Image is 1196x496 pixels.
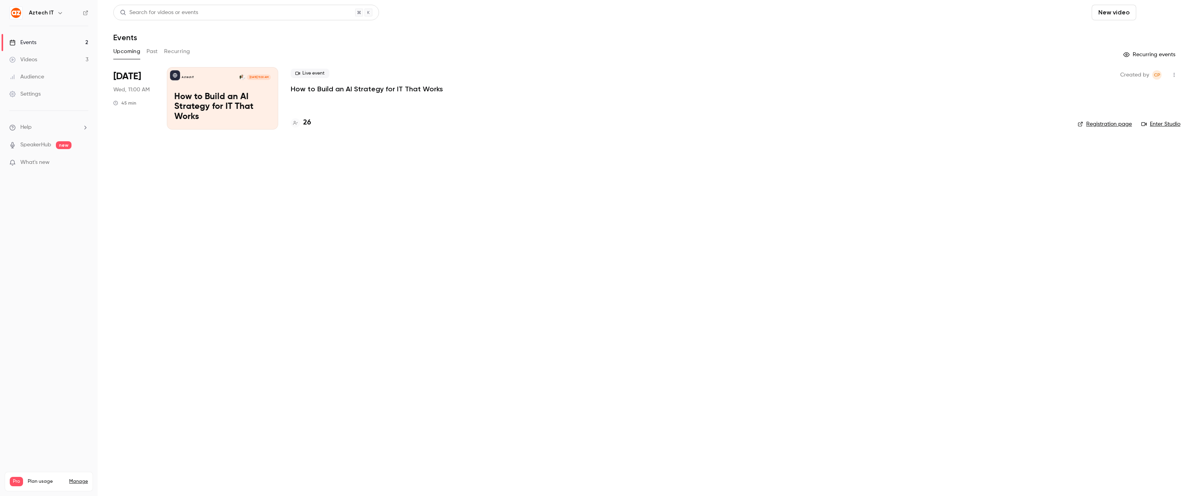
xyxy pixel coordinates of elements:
span: [DATE] [113,70,141,83]
a: Enter Studio [1141,120,1180,128]
a: How to Build an AI Strategy for IT That WorksAztech ITSean Houghton[DATE] 11:00 AMHow to Build an... [167,67,278,130]
span: Wed, 11:00 AM [113,86,150,94]
span: Pro [10,477,23,486]
li: help-dropdown-opener [9,123,88,132]
a: How to Build an AI Strategy for IT That Works [291,84,443,94]
div: 45 min [113,100,136,106]
button: Past [147,45,158,58]
span: new [56,141,72,149]
span: CP [1154,70,1160,80]
h1: Events [113,33,137,42]
span: Created by [1120,70,1149,80]
div: Settings [9,90,41,98]
button: Upcoming [113,45,140,58]
p: How to Build an AI Strategy for IT That Works [174,92,271,122]
a: Registration page [1078,120,1132,128]
h4: 26 [303,117,311,128]
span: Live event [291,69,329,78]
div: Sep 10 Wed, 11:00 AM (Europe/London) [113,67,154,130]
img: Aztech IT [10,7,22,19]
button: Schedule [1139,5,1180,20]
button: New video [1092,5,1136,20]
button: Recurring [164,45,190,58]
img: Sean Houghton [240,75,245,80]
button: Recurring events [1120,48,1180,61]
div: Events [9,39,36,46]
span: [DATE] 11:00 AM [247,75,270,80]
span: Charlotte Parkinson [1152,70,1162,80]
span: Plan usage [28,478,64,485]
span: What's new [20,158,50,167]
a: Manage [69,478,88,485]
div: Search for videos or events [120,9,198,17]
h6: Aztech IT [29,9,54,17]
p: Aztech IT [182,75,194,79]
a: SpeakerHub [20,141,51,149]
span: Help [20,123,32,132]
div: Audience [9,73,44,81]
div: Videos [9,56,37,64]
a: 26 [291,117,311,128]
